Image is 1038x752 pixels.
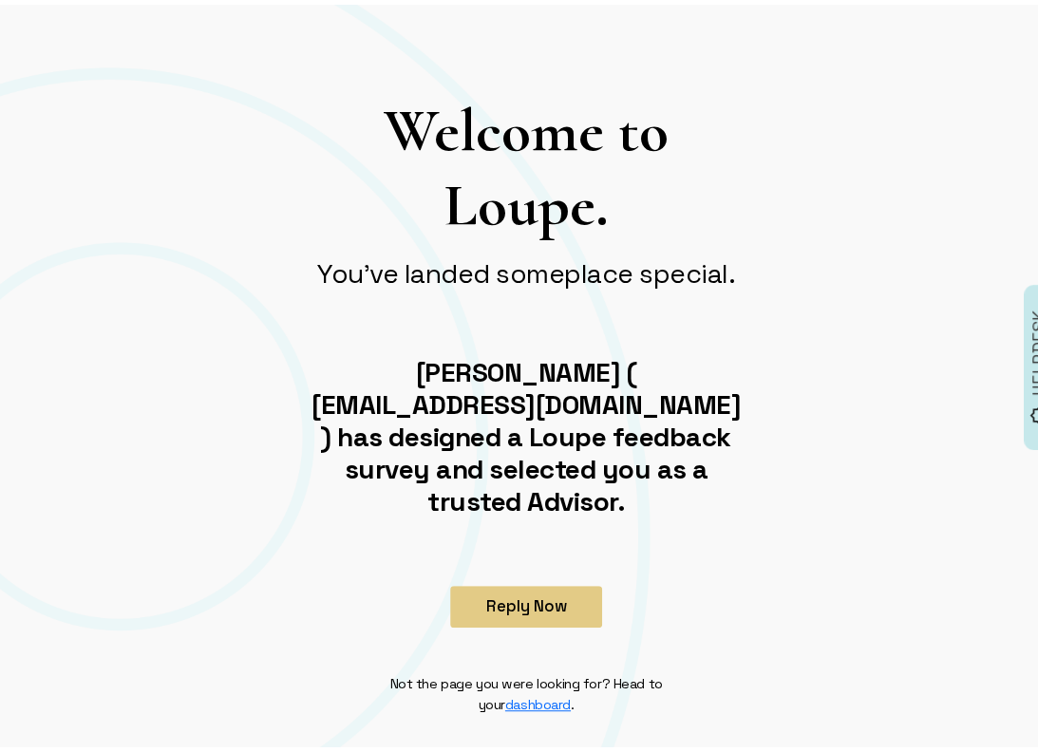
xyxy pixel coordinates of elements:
[386,668,667,710] div: Not the page you were looking for? Head to your .
[505,691,571,708] a: dashboard
[310,253,743,285] h2: You've landed someplace special.
[310,351,743,513] h2: [PERSON_NAME] ( [EMAIL_ADDRESS][DOMAIN_NAME] ) has designed a Loupe feedback survey and selected ...
[310,89,743,237] h1: Welcome to Loupe.
[450,581,602,623] button: Reply Now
